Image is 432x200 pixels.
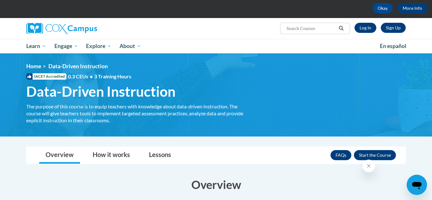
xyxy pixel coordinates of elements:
[376,39,410,53] a: En español
[398,3,427,13] a: More Info
[86,42,111,50] span: Explore
[26,23,97,34] img: Cox Campus
[68,73,131,80] span: 0.3 CEUs
[94,73,131,79] span: 3 Training Hours
[4,4,51,9] span: Hi. How can we help?
[26,42,46,50] span: Learn
[380,43,406,49] span: En español
[50,39,82,53] a: Engage
[330,150,351,160] a: FAQs
[26,103,244,124] div: The purpose of this course is to equip teachers with knowledge about data-driven instruction. The...
[86,147,136,164] a: How it works
[82,39,115,53] a: Explore
[354,150,396,160] button: Enroll
[26,177,406,192] h3: Overview
[90,73,93,79] span: •
[115,39,145,53] a: About
[22,39,50,53] a: Learn
[26,23,146,34] a: Cox Campus
[143,147,177,164] a: Lessons
[362,160,375,172] iframe: Close message
[26,73,66,80] span: IACET Accredited
[381,23,406,33] a: Register
[336,25,346,32] button: Search
[48,63,108,70] span: Data-Driven Instruction
[407,175,427,195] iframe: Button to launch messaging window
[373,3,393,13] button: Okay
[17,39,415,53] div: Main menu
[39,147,80,164] a: Overview
[54,42,78,50] span: Engage
[120,42,141,50] span: About
[355,23,376,33] a: Log In
[26,63,41,70] a: Home
[26,83,176,100] span: Data-Driven Instruction
[286,25,336,32] input: Search Courses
